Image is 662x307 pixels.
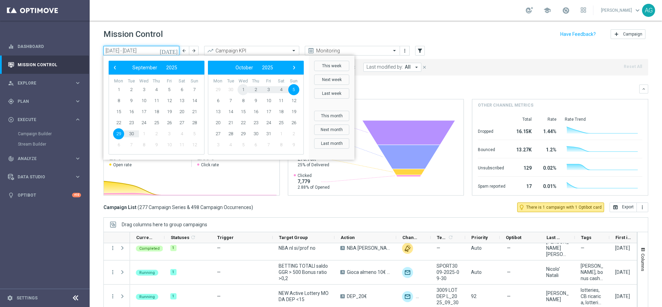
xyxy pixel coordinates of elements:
[416,291,427,302] img: Other
[478,162,505,173] div: Unsubscribed
[613,205,618,210] i: open_in_browser
[640,254,646,271] span: Columns
[540,117,556,122] div: Rate
[126,139,137,150] span: 7
[405,64,411,70] span: All
[615,245,630,251] div: 29 Sep 2025, Monday
[262,65,273,70] span: 2025
[113,128,124,139] span: 29
[634,7,641,14] span: keyboard_arrow_down
[478,180,505,191] div: Spam reported
[217,235,234,240] span: Trigger
[225,128,236,139] span: 28
[314,75,349,85] button: Next week
[113,84,124,95] span: 1
[207,47,214,54] i: trending_up
[275,128,287,139] span: 1
[126,106,137,117] span: 16
[448,235,453,240] i: refresh
[275,78,288,84] th: weekday
[8,98,14,105] i: gps_fixed
[514,180,532,191] div: 17
[314,61,349,71] button: This week
[8,98,74,105] div: Plan
[640,205,645,210] i: more_vert
[543,7,551,14] span: school
[225,106,236,117] span: 14
[104,260,130,285] div: Press SPACE to select this row.
[610,202,637,212] button: open_in_browser Export
[139,204,251,210] span: 277 Campaign Series & 498 Campaign Occurrences
[8,192,14,198] i: lightbulb
[402,235,419,240] span: Channel
[159,46,179,56] button: [DATE]
[250,84,261,95] span: 2
[113,106,124,117] span: 15
[251,204,253,210] span: )
[623,32,642,37] span: Campaign
[201,162,219,168] span: Click rate
[212,78,224,84] th: weekday
[235,65,253,70] span: October
[340,270,345,274] span: A
[138,139,149,150] span: 8
[139,270,155,275] span: Running
[402,291,413,302] img: Optimail
[18,175,74,179] span: Data Studio
[540,143,556,155] div: 1.2%
[110,245,116,251] button: more_vert
[610,204,648,210] multiple-options-button: Export to CSV
[8,117,81,122] div: play_circle_outline Execute keyboard_arrow_right
[514,143,532,155] div: 13.27K
[217,245,221,251] span: —
[402,243,413,254] img: Other
[151,84,162,95] span: 4
[151,139,162,150] span: 9
[288,128,299,139] span: 2
[238,95,249,106] span: 8
[437,245,440,251] span: —
[437,263,459,281] span: SPORT3009-2025-09-30
[151,117,162,128] span: 25
[170,269,177,275] div: 1
[122,222,207,227] span: Drag columns here to group campaigns
[138,84,149,95] span: 3
[546,235,563,240] span: Last Modified By
[103,46,179,56] input: Select date range
[125,78,138,84] th: weekday
[8,80,74,86] div: Explore
[225,117,236,128] span: 21
[614,31,619,37] i: add
[176,128,187,139] span: 4
[421,63,428,71] button: close
[224,78,237,84] th: weekday
[151,106,162,117] span: 18
[126,95,137,106] span: 9
[8,62,81,68] div: Mission Control
[611,29,645,39] button: add Campaign
[642,4,655,17] div: AG
[540,125,556,136] div: 1.44%
[298,178,330,185] span: 7,779
[340,246,345,250] span: A
[615,269,630,275] div: 30 Sep 2025, Tuesday
[164,117,175,128] span: 26
[314,111,349,121] button: This month
[189,128,200,139] span: 5
[263,128,274,139] span: 31
[138,106,149,117] span: 17
[8,117,74,123] div: Execute
[238,128,249,139] span: 29
[565,117,642,122] div: Rate Trend
[422,65,427,70] i: close
[517,202,604,212] button: lightbulb_outline There is 1 campaign with 1 Optibot card
[189,117,200,128] span: 28
[103,29,163,39] h1: Mission Control
[212,139,223,150] span: 3
[506,235,521,240] span: Optibot
[600,5,642,16] a: [PERSON_NAME]keyboard_arrow_down
[164,84,175,95] span: 5
[290,63,299,72] button: ›
[189,139,200,150] span: 12
[340,294,345,298] span: A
